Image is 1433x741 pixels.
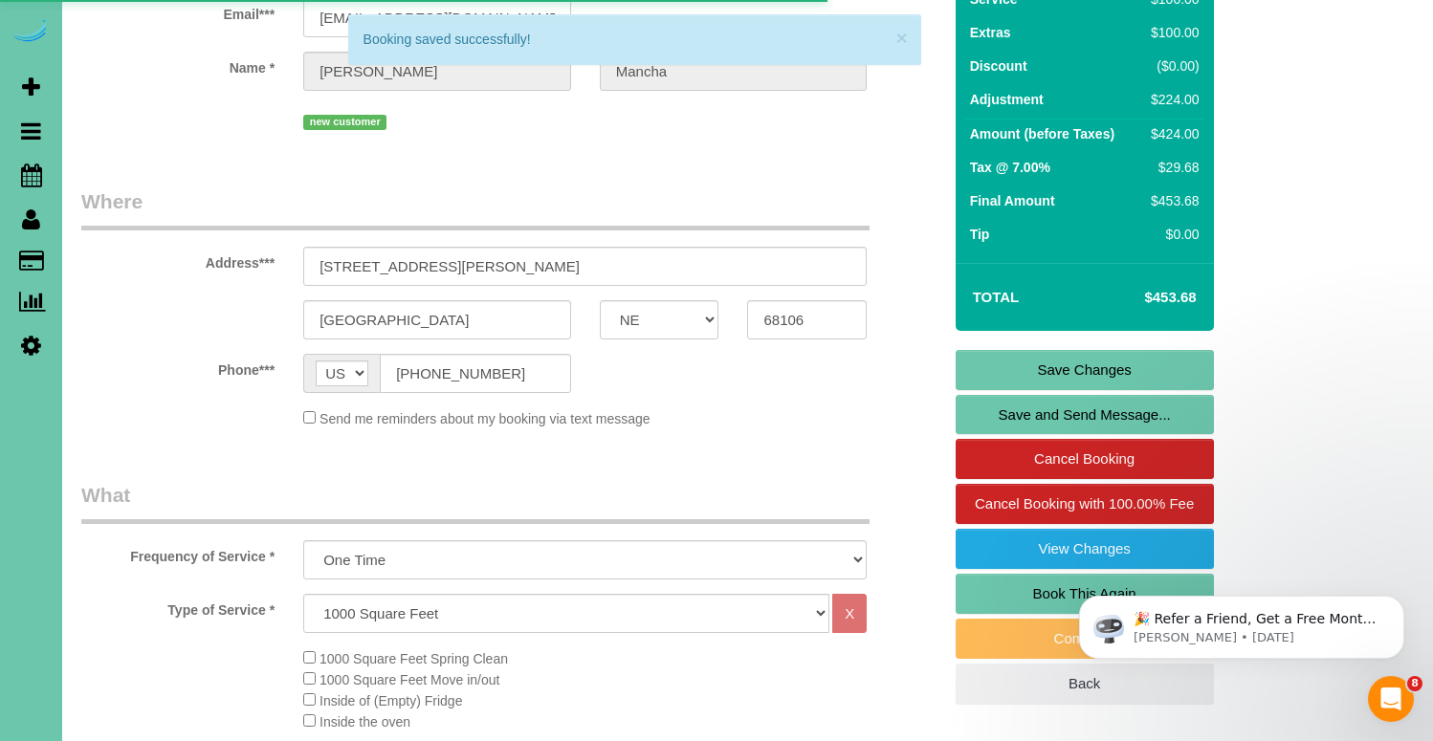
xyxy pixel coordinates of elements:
a: Book This Again [956,574,1214,614]
label: Tip [970,225,990,244]
legend: Where [81,187,870,230]
label: Extras [970,23,1011,42]
span: 1000 Square Feet Move in/out [320,672,499,687]
label: Amount (before Taxes) [970,124,1114,143]
h4: $453.68 [1087,290,1196,306]
span: Send me reminders about my booking via text message [320,411,650,426]
div: $453.68 [1143,191,1199,210]
label: Final Amount [970,191,1055,210]
a: Back [956,664,1214,704]
div: $0.00 [1143,225,1199,244]
a: Save Changes [956,350,1214,390]
span: new customer [303,115,386,130]
button: × [896,28,908,48]
span: 8 [1407,676,1422,691]
a: Cancel Booking [956,439,1214,479]
iframe: Intercom live chat [1368,676,1414,722]
iframe: Intercom notifications message [1050,556,1433,689]
img: Automaid Logo [11,19,50,46]
label: Frequency of Service * [67,540,289,566]
label: Adjustment [970,90,1044,109]
div: $224.00 [1143,90,1199,109]
strong: Total [973,289,1020,305]
div: Booking saved successfully! [364,30,906,49]
label: Name * [67,52,289,77]
div: $424.00 [1143,124,1199,143]
span: Inside the oven [320,714,410,730]
label: Type of Service * [67,594,289,620]
div: ($0.00) [1143,56,1199,76]
span: Cancel Booking with 100.00% Fee [975,495,1194,512]
a: View Changes [956,529,1214,569]
a: Cancel Booking with 100.00% Fee [956,484,1214,524]
legend: What [81,481,870,524]
div: $100.00 [1143,23,1199,42]
a: Save and Send Message... [956,395,1214,435]
label: Tax @ 7.00% [970,158,1050,177]
label: Discount [970,56,1027,76]
span: 1000 Square Feet Spring Clean [320,651,508,666]
span: Inside of (Empty) Fridge [320,693,462,708]
div: $29.68 [1143,158,1199,177]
